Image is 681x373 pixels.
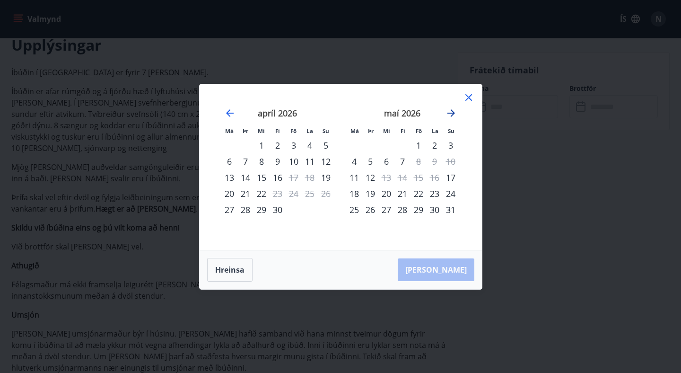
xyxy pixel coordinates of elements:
div: 12 [362,169,378,186]
td: Not available. miðvikudagur, 13. maí 2026 [378,169,394,186]
div: 27 [378,202,394,218]
td: Not available. laugardagur, 9. maí 2026 [427,153,443,169]
td: Choose miðvikudagur, 29. apríl 2026 as your check-in date. It’s available. [253,202,270,218]
td: Choose miðvikudagur, 1. apríl 2026 as your check-in date. It’s available. [253,137,270,153]
small: Mi [383,127,390,134]
td: Choose mánudagur, 27. apríl 2026 as your check-in date. It’s available. [221,202,237,218]
div: 1 [253,137,270,153]
td: Choose fimmtudagur, 9. apríl 2026 as your check-in date. It’s available. [270,153,286,169]
div: Aðeins innritun í boði [443,169,459,186]
td: Choose mánudagur, 25. maí 2026 as your check-in date. It’s available. [346,202,362,218]
div: 13 [221,169,237,186]
div: Aðeins útritun í boði [286,169,302,186]
td: Choose sunnudagur, 19. apríl 2026 as your check-in date. It’s available. [318,169,334,186]
div: 28 [394,202,410,218]
td: Choose sunnudagur, 5. apríl 2026 as your check-in date. It’s available. [318,137,334,153]
small: Fö [290,127,297,134]
td: Choose miðvikudagur, 15. apríl 2026 as your check-in date. It’s available. [253,169,270,186]
div: 26 [362,202,378,218]
td: Choose föstudagur, 10. apríl 2026 as your check-in date. It’s available. [286,153,302,169]
div: 25 [346,202,362,218]
td: Choose laugardagur, 30. maí 2026 as your check-in date. It’s available. [427,202,443,218]
div: Aðeins útritun í boði [378,169,394,186]
td: Choose mánudagur, 6. apríl 2026 as your check-in date. It’s available. [221,153,237,169]
td: Choose mánudagur, 20. apríl 2026 as your check-in date. It’s available. [221,186,237,202]
div: 5 [318,137,334,153]
div: 6 [378,153,394,169]
td: Choose sunnudagur, 17. maí 2026 as your check-in date. It’s available. [443,169,459,186]
td: Choose miðvikudagur, 6. maí 2026 as your check-in date. It’s available. [378,153,394,169]
td: Choose laugardagur, 23. maí 2026 as your check-in date. It’s available. [427,186,443,202]
td: Not available. föstudagur, 15. maí 2026 [410,169,427,186]
td: Not available. fimmtudagur, 14. maí 2026 [394,169,410,186]
td: Choose fimmtudagur, 7. maí 2026 as your check-in date. It’s available. [394,153,410,169]
td: Choose fimmtudagur, 30. apríl 2026 as your check-in date. It’s available. [270,202,286,218]
td: Choose þriðjudagur, 12. maí 2026 as your check-in date. It’s available. [362,169,378,186]
div: 6 [221,153,237,169]
td: Choose mánudagur, 11. maí 2026 as your check-in date. It’s available. [346,169,362,186]
small: Fi [401,127,405,134]
td: Choose föstudagur, 29. maí 2026 as your check-in date. It’s available. [410,202,427,218]
strong: maí 2026 [384,107,420,119]
div: 31 [443,202,459,218]
small: Þr [243,127,248,134]
td: Choose þriðjudagur, 7. apríl 2026 as your check-in date. It’s available. [237,153,253,169]
div: 3 [286,137,302,153]
td: Choose laugardagur, 4. apríl 2026 as your check-in date. It’s available. [302,137,318,153]
td: Choose þriðjudagur, 5. maí 2026 as your check-in date. It’s available. [362,153,378,169]
td: Choose fimmtudagur, 2. apríl 2026 as your check-in date. It’s available. [270,137,286,153]
td: Choose miðvikudagur, 8. apríl 2026 as your check-in date. It’s available. [253,153,270,169]
td: Not available. föstudagur, 17. apríl 2026 [286,169,302,186]
div: 24 [443,186,459,202]
div: 20 [378,186,394,202]
td: Choose föstudagur, 1. maí 2026 as your check-in date. It’s available. [410,137,427,153]
div: 30 [427,202,443,218]
div: 4 [346,153,362,169]
div: 1 [410,137,427,153]
div: Aðeins innritun í boði [346,169,362,186]
div: Aðeins innritun í boði [221,202,237,218]
td: Choose sunnudagur, 3. maí 2026 as your check-in date. It’s available. [443,137,459,153]
div: 9 [270,153,286,169]
small: Má [225,127,234,134]
td: Choose föstudagur, 3. apríl 2026 as your check-in date. It’s available. [286,137,302,153]
strong: apríl 2026 [258,107,297,119]
div: 29 [410,202,427,218]
small: Fö [416,127,422,134]
div: Aðeins útritun í boði [270,186,286,202]
td: Choose föstudagur, 22. maí 2026 as your check-in date. It’s available. [410,186,427,202]
small: Fi [275,127,280,134]
div: 7 [394,153,410,169]
small: Su [448,127,454,134]
td: Choose mánudagur, 18. maí 2026 as your check-in date. It’s available. [346,186,362,202]
div: Move backward to switch to the previous month. [224,107,236,119]
td: Choose fimmtudagur, 28. maí 2026 as your check-in date. It’s available. [394,202,410,218]
td: Choose sunnudagur, 24. maí 2026 as your check-in date. It’s available. [443,186,459,202]
td: Choose laugardagur, 11. apríl 2026 as your check-in date. It’s available. [302,153,318,169]
small: Má [350,127,359,134]
div: 8 [253,153,270,169]
td: Choose þriðjudagur, 26. maí 2026 as your check-in date. It’s available. [362,202,378,218]
div: 21 [237,186,253,202]
td: Choose þriðjudagur, 14. apríl 2026 as your check-in date. It’s available. [237,169,253,186]
td: Not available. laugardagur, 25. apríl 2026 [302,186,318,202]
div: 21 [394,186,410,202]
div: 12 [318,153,334,169]
div: 22 [410,186,427,202]
div: 11 [302,153,318,169]
div: 16 [270,169,286,186]
div: 15 [253,169,270,186]
td: Not available. föstudagur, 8. maí 2026 [410,153,427,169]
div: 7 [237,153,253,169]
div: Aðeins útritun í boði [410,153,427,169]
div: 20 [221,186,237,202]
div: Aðeins innritun í boði [318,169,334,186]
div: 19 [362,186,378,202]
td: Choose sunnudagur, 31. maí 2026 as your check-in date. It’s available. [443,202,459,218]
td: Not available. föstudagur, 24. apríl 2026 [286,186,302,202]
div: 5 [362,153,378,169]
td: Choose laugardagur, 2. maí 2026 as your check-in date. It’s available. [427,137,443,153]
small: Mi [258,127,265,134]
td: Choose fimmtudagur, 21. maí 2026 as your check-in date. It’s available. [394,186,410,202]
div: 22 [253,186,270,202]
